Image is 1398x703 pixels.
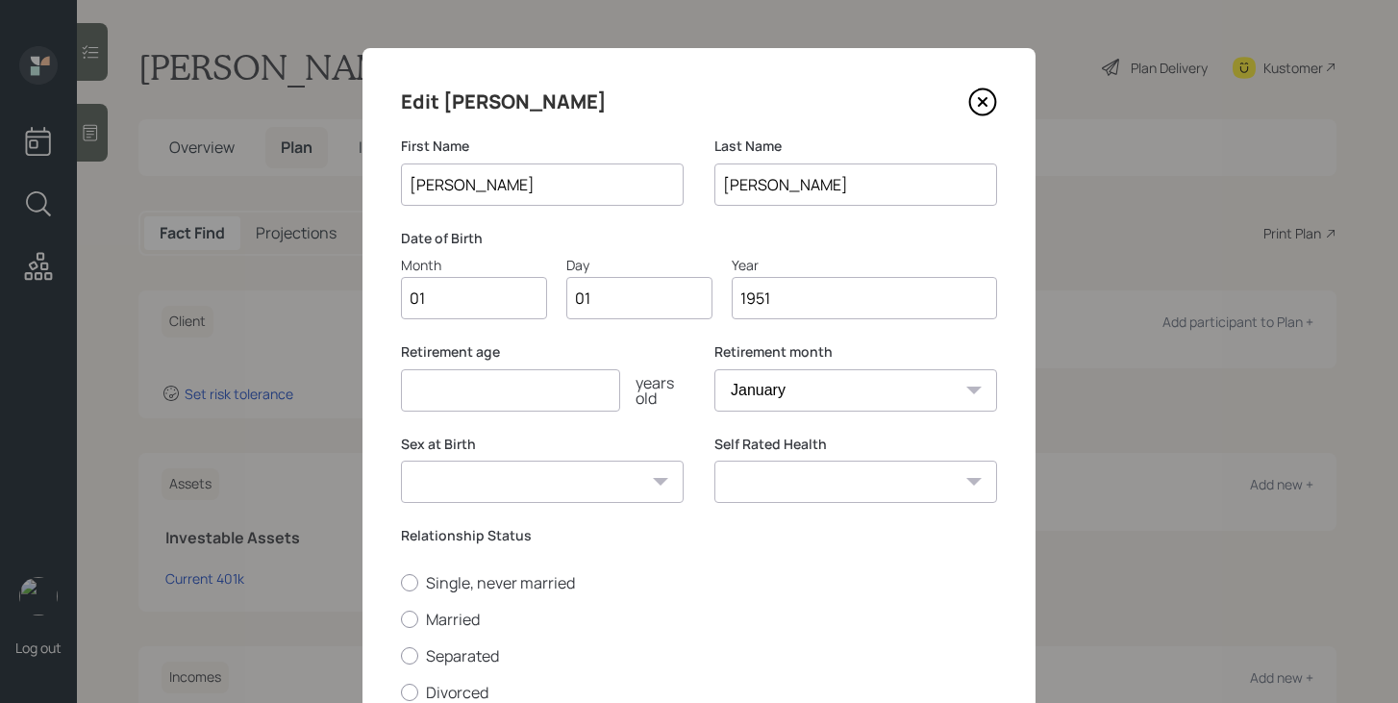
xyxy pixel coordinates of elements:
[732,277,997,319] input: Year
[401,342,684,362] label: Retirement age
[401,609,997,630] label: Married
[566,255,712,275] div: Day
[714,137,997,156] label: Last Name
[620,375,684,406] div: years old
[714,342,997,362] label: Retirement month
[401,572,997,593] label: Single, never married
[401,137,684,156] label: First Name
[401,435,684,454] label: Sex at Birth
[401,277,547,319] input: Month
[401,682,997,703] label: Divorced
[401,255,547,275] div: Month
[732,255,997,275] div: Year
[566,277,712,319] input: Day
[401,87,607,117] h4: Edit [PERSON_NAME]
[401,526,997,545] label: Relationship Status
[401,645,997,666] label: Separated
[714,435,997,454] label: Self Rated Health
[401,229,997,248] label: Date of Birth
